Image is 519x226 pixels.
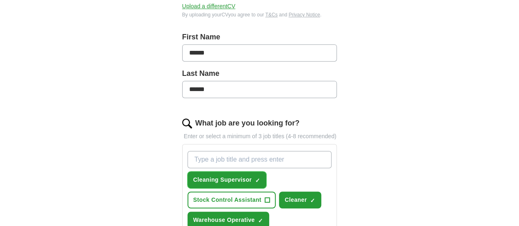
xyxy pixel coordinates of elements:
span: ✓ [310,197,315,204]
label: What job are you looking for? [195,118,300,129]
span: Cleaning Supervisor [193,176,252,184]
span: ✓ [255,177,260,184]
div: By uploading your CV you agree to our and . [182,11,337,18]
input: Type a job title and press enter [187,151,332,168]
p: Enter or select a minimum of 3 job titles (4-8 recommended) [182,132,337,141]
a: Privacy Notice [288,12,320,18]
label: Last Name [182,68,337,79]
span: Stock Control Assistant [193,196,261,204]
img: search.png [182,119,192,128]
span: Warehouse Operative [193,216,255,224]
button: Upload a differentCV [182,2,235,11]
button: Cleaner✓ [279,192,321,208]
span: ✓ [258,217,263,224]
label: First Name [182,32,337,43]
button: Stock Control Assistant [187,192,276,208]
a: T&Cs [265,12,278,18]
button: Cleaning Supervisor✓ [187,171,266,188]
span: Cleaner [285,196,307,204]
